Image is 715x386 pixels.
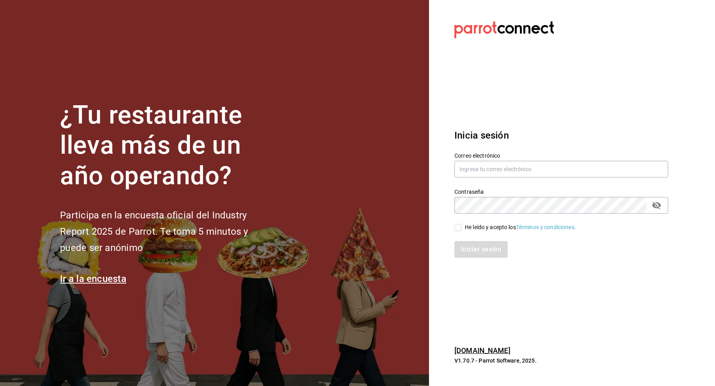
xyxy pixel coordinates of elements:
h2: Participa en la encuesta oficial del Industry Report 2025 de Parrot. Te toma 5 minutos y puede se... [60,207,274,256]
label: Correo electrónico [454,152,668,158]
a: Términos y condiciones. [516,224,576,230]
h1: ¿Tu restaurante lleva más de un año operando? [60,100,274,191]
h3: Inicia sesión [454,128,668,143]
input: Ingresa tu correo electrónico [454,161,668,178]
a: [DOMAIN_NAME] [454,346,510,355]
button: passwordField [650,199,663,212]
p: V1.70.7 - Parrot Software, 2025. [454,357,668,365]
a: Ir a la encuesta [60,273,126,284]
label: Contraseña [454,189,668,194]
div: He leído y acepto los [465,223,576,232]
